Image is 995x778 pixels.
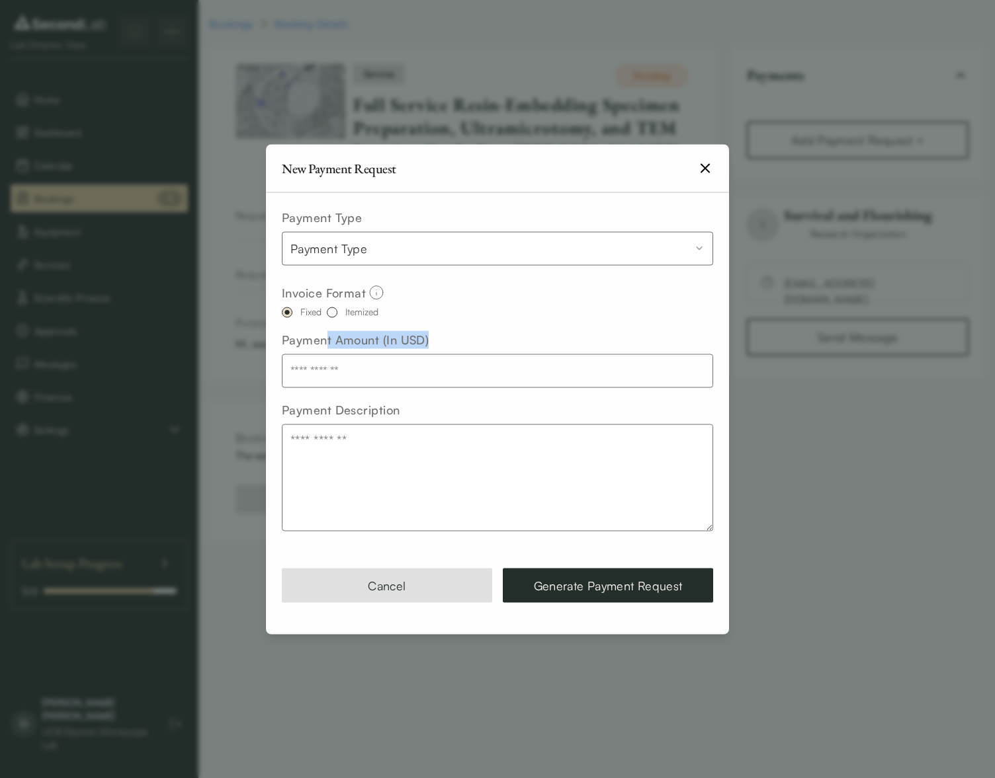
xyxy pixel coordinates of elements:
[282,284,366,301] span: Invoice Format
[282,402,400,416] label: Payment Description
[345,307,378,316] div: Itemized
[282,210,362,224] label: Payment Type
[300,307,322,316] div: Fixed
[282,161,396,175] h2: New Payment Request
[282,231,713,265] button: Payment Type
[282,568,492,602] button: Cancel
[503,568,713,602] button: Generate Payment Request
[282,332,429,346] label: Payment Amount (In USD)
